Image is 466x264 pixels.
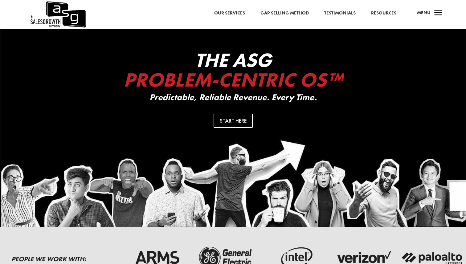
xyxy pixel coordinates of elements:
span: a [432,7,444,19]
a: Our Services [214,9,245,17]
span: Menu [417,10,431,16]
a: Testimonials [324,9,356,17]
a: Start Here [214,114,253,128]
span: Problem-Centric OS™ [124,67,342,92]
p: Predictable, Reliable Revenue. Every Time. [110,93,356,102]
h2: The ASG [110,50,356,93]
a: Resources [371,9,396,17]
a: Gap Selling Method [260,9,309,17]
